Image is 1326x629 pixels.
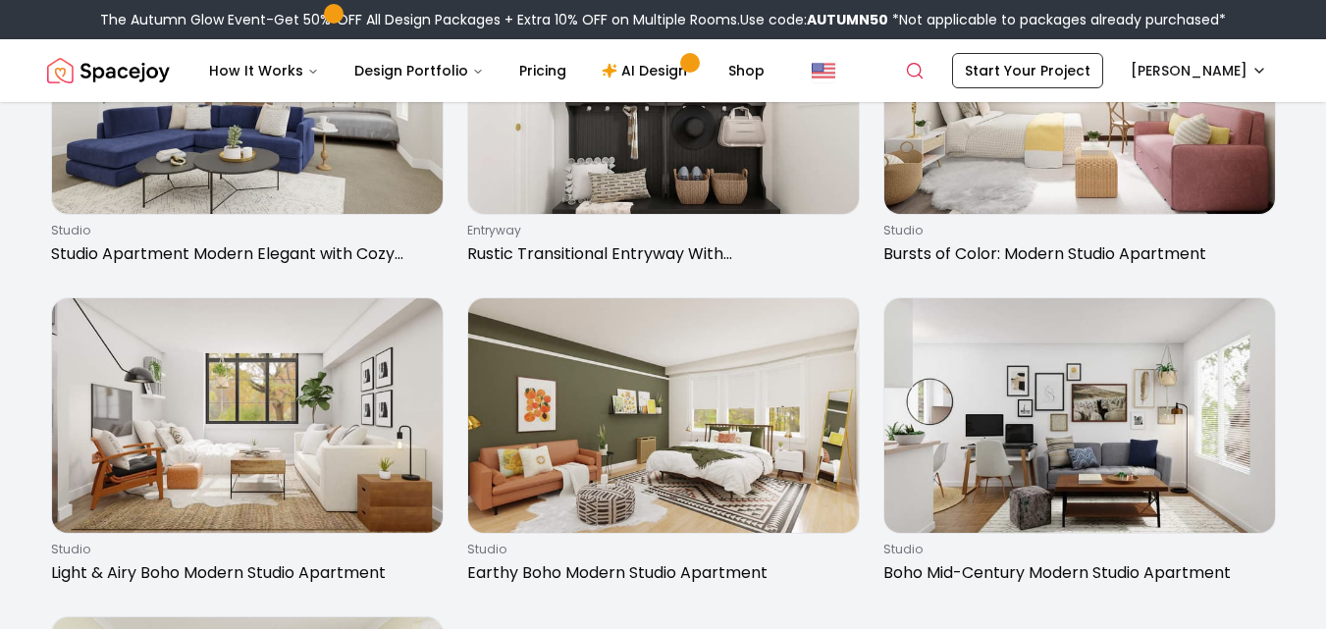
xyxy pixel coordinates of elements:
[467,223,852,238] p: entryway
[468,298,859,533] img: Earthy Boho Modern Studio Apartment
[467,297,860,593] a: Earthy Boho Modern Studio ApartmentstudioEarthy Boho Modern Studio Apartment
[339,51,500,90] button: Design Portfolio
[1119,53,1279,88] button: [PERSON_NAME]
[883,542,1268,557] p: studio
[52,298,443,533] img: Light & Airy Boho Modern Studio Apartment
[467,561,852,585] p: Earthy Boho Modern Studio Apartment
[100,10,1226,29] div: The Autumn Glow Event-Get 50% OFF All Design Packages + Extra 10% OFF on Multiple Rooms.
[51,242,436,266] p: Studio Apartment Modern Elegant with Cozy Vibes
[193,51,780,90] nav: Main
[193,51,335,90] button: How It Works
[504,51,582,90] a: Pricing
[467,542,852,557] p: studio
[47,51,170,90] img: Spacejoy Logo
[467,242,852,266] p: Rustic Transitional Entryway With [PERSON_NAME] [PERSON_NAME] Tree Organizers
[47,39,1279,102] nav: Global
[888,10,1226,29] span: *Not applicable to packages already purchased*
[883,561,1268,585] p: Boho Mid-Century Modern Studio Apartment
[884,298,1275,533] img: Boho Mid-Century Modern Studio Apartment
[713,51,780,90] a: Shop
[883,297,1276,593] a: Boho Mid-Century Modern Studio ApartmentstudioBoho Mid-Century Modern Studio Apartment
[51,297,444,593] a: Light & Airy Boho Modern Studio ApartmentstudioLight & Airy Boho Modern Studio Apartment
[51,561,436,585] p: Light & Airy Boho Modern Studio Apartment
[47,51,170,90] a: Spacejoy
[740,10,888,29] span: Use code:
[807,10,888,29] b: AUTUMN50
[952,53,1103,88] a: Start Your Project
[883,242,1268,266] p: Bursts of Color: Modern Studio Apartment
[812,59,835,82] img: United States
[883,223,1268,238] p: studio
[51,542,436,557] p: studio
[51,223,436,238] p: studio
[586,51,709,90] a: AI Design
